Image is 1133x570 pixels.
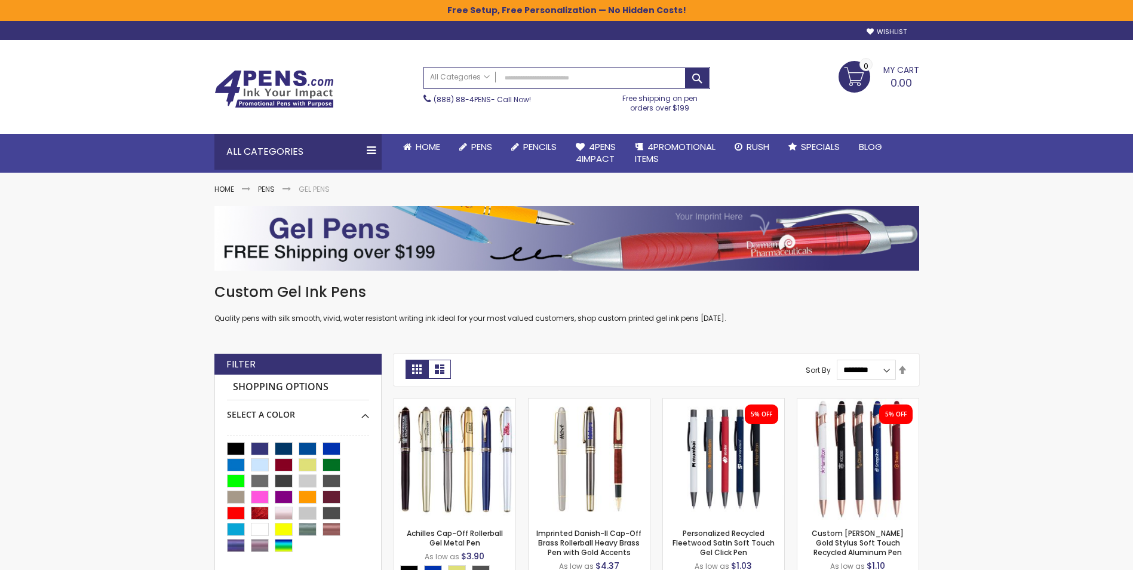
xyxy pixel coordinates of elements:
div: 5% OFF [885,410,907,419]
img: 4Pens Custom Pens and Promotional Products [214,70,334,108]
a: Home [394,134,450,160]
div: All Categories [214,134,382,170]
label: Sort By [806,364,831,375]
span: 4PROMOTIONAL ITEMS [635,140,716,165]
img: Personalized Recycled Fleetwood Satin Soft Touch Gel Click Pen [663,399,784,520]
span: Blog [859,140,882,153]
img: Achilles Cap-Off Rollerball Gel Metal Pen [394,399,515,520]
a: Custom [PERSON_NAME] Gold Stylus Soft Touch Recycled Aluminum Pen [812,528,904,557]
a: Personalized Recycled Fleetwood Satin Soft Touch Gel Click Pen [663,398,784,408]
span: Pens [471,140,492,153]
div: Free shipping on pen orders over $199 [610,89,710,113]
a: 4Pens4impact [566,134,625,173]
span: 0 [864,60,868,72]
a: Wishlist [867,27,907,36]
span: Pencils [523,140,557,153]
a: Achilles Cap-Off Rollerball Gel Metal Pen [394,398,515,408]
strong: Grid [406,360,428,379]
a: All Categories [424,68,496,87]
span: All Categories [430,72,490,82]
span: $3.90 [461,550,484,562]
a: (888) 88-4PENS [434,94,491,105]
h1: Custom Gel Ink Pens [214,283,919,302]
strong: Filter [226,358,256,371]
div: Select A Color [227,400,369,421]
a: Pencils [502,134,566,160]
a: Home [214,184,234,194]
div: Quality pens with silk smooth, vivid, water resistant writing ink ideal for your most valued cust... [214,283,919,324]
a: Blog [849,134,892,160]
a: 0.00 0 [839,61,919,91]
strong: Gel Pens [299,184,330,194]
a: Rush [725,134,779,160]
a: Imprinted Danish-II Cap-Off Brass Rollerball Heavy Brass Pen with Gold Accents [536,528,641,557]
span: Rush [747,140,769,153]
span: Home [416,140,440,153]
a: Custom Lexi Rose Gold Stylus Soft Touch Recycled Aluminum Pen [797,398,919,408]
a: Personalized Recycled Fleetwood Satin Soft Touch Gel Click Pen [673,528,775,557]
span: Specials [801,140,840,153]
span: As low as [425,551,459,562]
span: 0.00 [891,75,912,90]
div: 5% OFF [751,410,772,419]
a: 4PROMOTIONALITEMS [625,134,725,173]
img: Custom Lexi Rose Gold Stylus Soft Touch Recycled Aluminum Pen [797,399,919,520]
a: Pens [258,184,275,194]
span: - Call Now! [434,94,531,105]
a: Pens [450,134,502,160]
a: Achilles Cap-Off Rollerball Gel Metal Pen [407,528,503,548]
strong: Shopping Options [227,375,369,400]
a: Imprinted Danish-II Cap-Off Brass Rollerball Heavy Brass Pen with Gold Accents [529,398,650,408]
a: Specials [779,134,849,160]
span: 4Pens 4impact [576,140,616,165]
img: Gel Pens [214,206,919,271]
img: Imprinted Danish-II Cap-Off Brass Rollerball Heavy Brass Pen with Gold Accents [529,399,650,520]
